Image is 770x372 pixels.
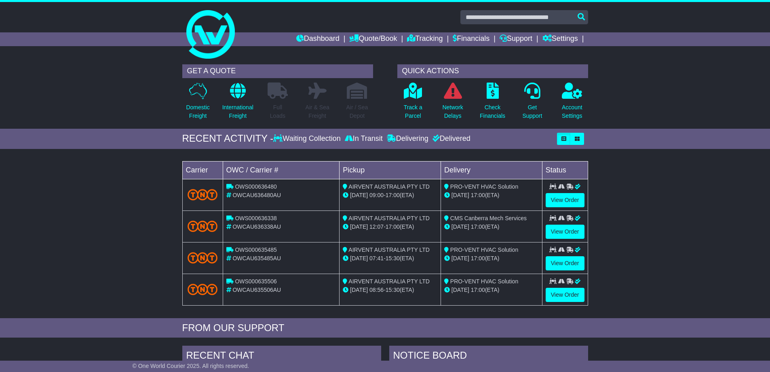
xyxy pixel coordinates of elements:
div: FROM OUR SUPPORT [182,322,588,334]
span: [DATE] [350,192,368,198]
a: View Order [546,288,584,302]
span: 15:30 [386,287,400,293]
span: OWS000636338 [235,215,277,221]
div: In Transit [343,134,385,143]
a: Dashboard [296,32,340,46]
div: - (ETA) [343,223,437,231]
img: TNT_Domestic.png [188,252,218,263]
img: TNT_Domestic.png [188,189,218,200]
span: OWS000635485 [235,247,277,253]
td: OWC / Carrier # [223,161,340,179]
td: Status [542,161,588,179]
span: 08:56 [369,287,384,293]
div: (ETA) [444,254,539,263]
p: Track a Parcel [404,103,422,120]
span: 07:41 [369,255,384,261]
a: View Order [546,256,584,270]
span: 12:07 [369,223,384,230]
p: Air & Sea Freight [306,103,329,120]
span: PRO-VENT HVAC Solution [450,247,518,253]
span: [DATE] [451,223,469,230]
td: Delivery [441,161,542,179]
span: [DATE] [350,287,368,293]
span: OWCAU636480AU [232,192,281,198]
div: (ETA) [444,191,539,200]
p: Network Delays [442,103,463,120]
span: [DATE] [350,255,368,261]
a: GetSupport [522,82,542,125]
span: [DATE] [451,287,469,293]
a: Tracking [407,32,443,46]
p: Account Settings [562,103,582,120]
span: AIRVENT AUSTRALIA PTY LTD [348,183,429,190]
div: QUICK ACTIONS [397,64,588,78]
p: Get Support [522,103,542,120]
div: (ETA) [444,223,539,231]
span: AIRVENT AUSTRALIA PTY LTD [348,247,429,253]
div: GET A QUOTE [182,64,373,78]
div: (ETA) [444,286,539,294]
p: Domestic Freight [186,103,209,120]
a: Support [500,32,532,46]
p: Full Loads [268,103,288,120]
span: OWS000635506 [235,278,277,285]
img: TNT_Domestic.png [188,284,218,295]
div: - (ETA) [343,286,437,294]
a: Financials [453,32,489,46]
p: International Freight [222,103,253,120]
span: OWCAU635485AU [232,255,281,261]
span: 15:30 [386,255,400,261]
td: Pickup [340,161,441,179]
div: Delivering [385,134,430,143]
a: Track aParcel [403,82,423,125]
div: Waiting Collection [273,134,342,143]
span: [DATE] [451,255,469,261]
span: 17:00 [386,192,400,198]
span: CMS Canberra Mech Services [450,215,527,221]
span: OWCAU635506AU [232,287,281,293]
span: OWCAU636338AU [232,223,281,230]
span: OWS000636480 [235,183,277,190]
span: AIRVENT AUSTRALIA PTY LTD [348,215,429,221]
span: 17:00 [471,255,485,261]
p: Check Financials [480,103,505,120]
a: Settings [542,32,578,46]
span: 17:00 [471,223,485,230]
div: RECENT CHAT [182,346,381,368]
span: 17:00 [386,223,400,230]
a: DomesticFreight [186,82,210,125]
span: [DATE] [451,192,469,198]
span: © One World Courier 2025. All rights reserved. [133,363,249,369]
div: NOTICE BOARD [389,346,588,368]
p: Air / Sea Depot [346,103,368,120]
span: 09:00 [369,192,384,198]
a: AccountSettings [561,82,583,125]
span: 17:00 [471,287,485,293]
td: Carrier [182,161,223,179]
div: Delivered [430,134,470,143]
span: PRO-VENT HVAC Solution [450,278,518,285]
div: RECENT ACTIVITY - [182,133,274,145]
a: View Order [546,193,584,207]
span: 17:00 [471,192,485,198]
a: View Order [546,225,584,239]
div: - (ETA) [343,191,437,200]
span: AIRVENT AUSTRALIA PTY LTD [348,278,429,285]
a: InternationalFreight [222,82,254,125]
span: [DATE] [350,223,368,230]
div: - (ETA) [343,254,437,263]
a: Quote/Book [349,32,397,46]
a: NetworkDelays [442,82,463,125]
a: CheckFinancials [479,82,506,125]
span: PRO-VENT HVAC Solution [450,183,518,190]
img: TNT_Domestic.png [188,221,218,232]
